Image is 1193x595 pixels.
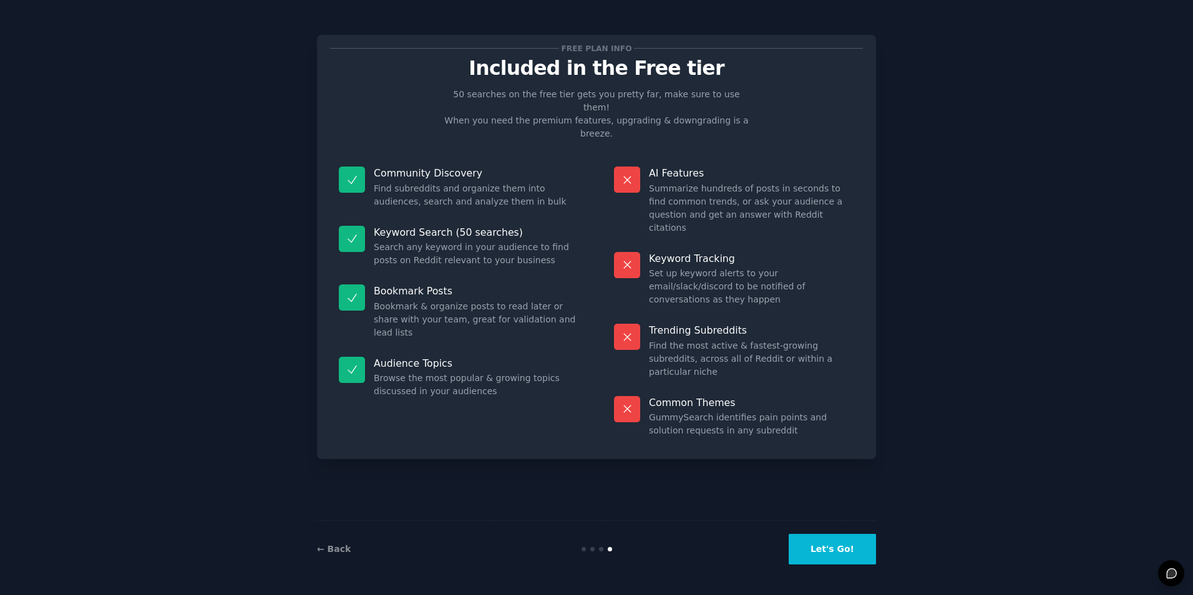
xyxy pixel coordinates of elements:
[649,339,854,379] dd: Find the most active & fastest-growing subreddits, across all of Reddit or within a particular niche
[649,167,854,180] p: AI Features
[649,267,854,306] dd: Set up keyword alerts to your email/slack/discord to be notified of conversations as they happen
[374,241,579,267] dd: Search any keyword in your audience to find posts on Reddit relevant to your business
[649,182,854,235] dd: Summarize hundreds of posts in seconds to find common trends, or ask your audience a question and...
[649,324,854,337] p: Trending Subreddits
[330,57,863,79] p: Included in the Free tier
[317,544,351,554] a: ← Back
[559,42,634,55] span: Free plan info
[374,284,579,297] p: Bookmark Posts
[374,182,579,208] dd: Find subreddits and organize them into audiences, search and analyze them in bulk
[374,167,579,180] p: Community Discovery
[374,357,579,370] p: Audience Topics
[789,534,876,564] button: Let's Go!
[374,372,579,398] dd: Browse the most popular & growing topics discussed in your audiences
[374,226,579,239] p: Keyword Search (50 searches)
[439,88,754,140] p: 50 searches on the free tier gets you pretty far, make sure to use them! When you need the premiu...
[649,252,854,265] p: Keyword Tracking
[649,396,854,409] p: Common Themes
[649,411,854,437] dd: GummySearch identifies pain points and solution requests in any subreddit
[374,300,579,339] dd: Bookmark & organize posts to read later or share with your team, great for validation and lead lists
